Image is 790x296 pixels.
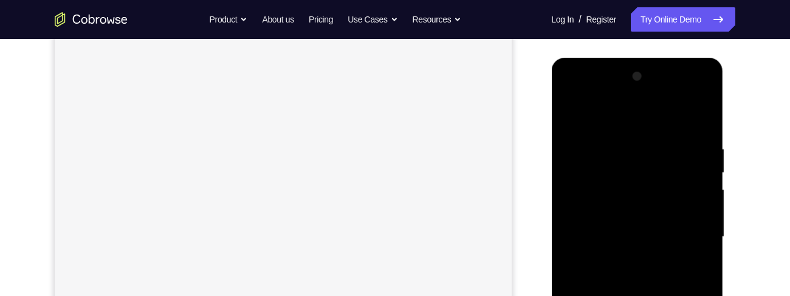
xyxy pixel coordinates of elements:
button: Resources [413,7,462,32]
a: Log In [551,7,574,32]
button: Product [210,7,248,32]
a: Go to the home page [55,12,128,27]
a: Register [586,7,616,32]
a: Pricing [309,7,333,32]
button: Use Cases [348,7,397,32]
a: About us [262,7,294,32]
span: / [579,12,581,27]
a: Try Online Demo [631,7,735,32]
